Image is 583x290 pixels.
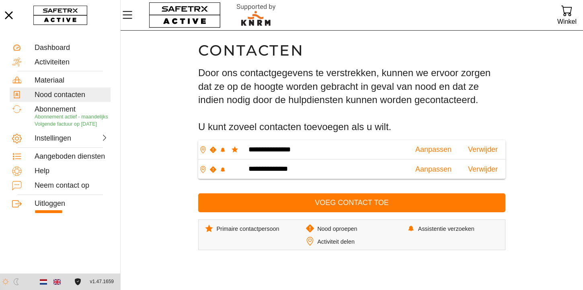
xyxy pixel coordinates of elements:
[219,146,226,153] img: AssistanceShare.svg
[468,163,498,176] button: Verwijder
[418,225,474,232] div: Assistentie verzoeken
[306,224,314,233] img: EmergencyShare.svg
[121,6,141,23] button: Menu
[12,75,22,85] img: Equipment.svg
[35,114,108,120] span: Abonnement actief - maandelijks
[40,278,47,286] img: nl.svg
[557,16,577,27] div: Winkel
[35,105,108,114] div: Abonnement
[468,143,498,156] button: Verwijder
[35,91,108,99] div: Nood contacten
[37,275,50,289] button: Dutch
[35,76,108,85] div: Materiaal
[53,278,61,286] img: en.svg
[2,278,9,285] img: ModeLight.svg
[209,166,217,173] img: EmergencyShare.svg
[12,57,22,67] img: Activities.svg
[35,58,108,67] div: Activiteiten
[12,104,22,114] img: Subscription.svg
[35,181,108,190] div: Neem contact op
[35,167,108,176] div: Help
[35,199,108,208] div: Uitloggen
[205,197,499,209] span: Voeg contact toe
[13,278,20,285] img: ModeDark.svg
[406,224,415,233] img: AssistanceShare.svg
[227,2,285,28] img: RescueLogo.svg
[35,43,108,52] div: Dashboard
[50,275,64,289] button: English
[198,193,505,212] button: Voeg contact toe
[415,163,452,176] button: Aanpassen
[217,225,279,232] div: Primaire contactpersoon
[85,275,119,288] button: v1.47.1659
[317,225,357,232] div: Nood oproepen
[12,166,22,176] img: Help.svg
[198,66,505,134] h3: Door ons contactgegevens te verstrekken, kunnen we ervoor zorgen dat ze op de hoogte worden gebra...
[35,121,97,127] span: Volgende factuur op [DATE]
[209,146,217,153] img: EmergencyShare.svg
[72,278,83,285] a: Licentieovereenkomst
[317,238,355,244] div: Activiteit delen
[198,41,505,60] h1: Contacten
[35,134,70,143] div: Instellingen
[219,166,226,173] img: AssistanceShare.svg
[90,278,114,286] span: v1.47.1659
[12,181,22,191] img: ContactUs.svg
[415,143,452,156] button: Aanpassen
[35,152,108,161] div: Aangeboden diensten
